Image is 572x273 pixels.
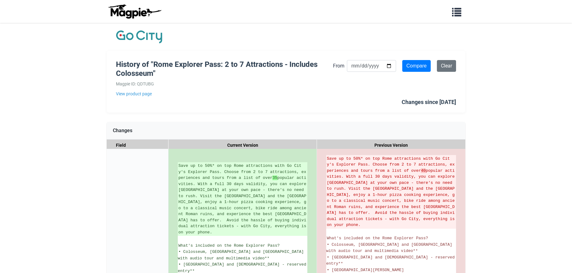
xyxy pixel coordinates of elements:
div: Previous Version [317,140,465,151]
del: Save up to 50%* on top Rome attractions with Go City's Explorer Pass. Choose from 2 to 7 attracti... [327,156,455,228]
div: Current Version [169,140,317,151]
a: Clear [437,60,456,72]
div: Changes [107,122,465,140]
span: What's included on the Rome Explorer Pass? [178,243,280,248]
label: From [333,62,344,70]
ins: Save up to 50%* on top Rome attractions with Go City's Explorer Pass. Choose from 2 to 7 attracti... [178,163,307,235]
a: View product page [116,90,333,97]
strong: 35 [272,175,277,180]
span: • [GEOGRAPHIC_DATA][PERSON_NAME] [327,268,404,272]
span: • Colosseum, [GEOGRAPHIC_DATA] and [GEOGRAPHIC_DATA] with audio tour and multimedia video** [178,249,306,261]
div: Magpie ID: QDTUBG [116,80,333,87]
input: Compare [402,60,431,72]
img: Company Logo [116,29,162,45]
div: Changes since [DATE] [402,98,456,107]
h1: History of "Rome Explorer Pass: 2 to 7 Attractions - Includes Colosseum" [116,60,333,78]
strong: 40 [421,168,426,173]
span: • Colosseum, [GEOGRAPHIC_DATA] and [GEOGRAPHIC_DATA] with audio tour and multimedia video** [326,242,455,253]
span: • [GEOGRAPHIC_DATA] and [DEMOGRAPHIC_DATA] - reserved entry** [326,255,457,266]
div: Field [107,140,169,151]
img: logo-ab69f6fb50320c5b225c76a69d11143b.png [107,4,162,19]
span: What's included on the Rome Explorer Pass? [327,236,428,240]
